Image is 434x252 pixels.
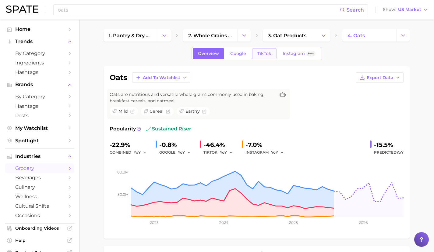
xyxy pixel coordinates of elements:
[15,165,64,171] span: grocery
[143,75,180,80] span: Add to Watchlist
[150,108,164,115] span: cereal
[374,140,404,150] div: -15.5%
[15,39,64,44] span: Trends
[178,149,191,156] button: YoY
[5,37,74,46] button: Trends
[5,201,74,211] a: cultural shifts
[15,60,64,66] span: Ingredients
[15,184,64,190] span: culinary
[5,101,74,111] a: Hashtags
[15,125,64,131] span: My Watchlist
[15,238,64,243] span: Help
[6,5,38,13] img: SPATE
[198,51,219,56] span: Overview
[146,126,151,131] img: sustained riser
[15,138,64,144] span: Spotlight
[110,125,136,133] span: Popularity
[5,211,74,220] a: occasions
[398,8,421,11] span: US Market
[15,103,64,109] span: Hashtags
[383,8,396,11] span: Show
[317,29,330,42] button: Change Category
[15,26,64,32] span: Home
[220,150,227,155] span: YoY
[5,163,74,173] a: grocery
[381,6,429,14] button: ShowUS Market
[277,48,321,59] a: InstagramBeta
[166,109,170,114] button: Flag as miscategorized or irrelevant
[5,173,74,182] a: beverages
[5,136,74,145] a: Spotlight
[15,194,64,199] span: wellness
[5,182,74,192] a: culinary
[104,29,158,42] a: 1. pantry & dry goods
[15,113,64,119] span: Posts
[193,48,224,59] a: Overview
[203,140,237,150] div: -46.4%
[134,150,141,155] span: YoY
[5,68,74,77] a: Hashtags
[268,33,306,38] span: 3. oat products
[158,29,171,42] button: Change Category
[5,80,74,89] button: Brands
[5,123,74,133] a: My Watchlist
[150,220,159,225] tspan: 2023
[183,29,237,42] a: 2. whole grains & grain products
[110,140,151,150] div: -22.9%
[220,149,233,156] button: YoY
[109,33,153,38] span: 1. pantry & dry goods
[271,149,284,156] button: YoY
[245,149,288,156] div: INSTAGRAM
[110,74,127,81] h1: oats
[225,48,251,59] a: Google
[397,150,404,155] span: YoY
[238,29,251,42] button: Change Category
[146,125,191,133] span: sustained riser
[397,29,410,42] button: Change Category
[347,7,364,13] span: Search
[5,236,74,245] a: Help
[230,51,246,56] span: Google
[367,75,393,80] span: Export Data
[257,51,271,56] span: TikTok
[374,149,404,156] span: Predicted
[130,109,135,114] button: Flag as miscategorized or irrelevant
[342,29,397,42] a: 4. oats
[5,92,74,101] a: by Category
[202,109,206,114] button: Flag as miscategorized or irrelevant
[359,220,368,225] tspan: 2026
[15,94,64,100] span: by Category
[132,72,190,83] button: Add to Watchlist
[15,50,64,56] span: by Category
[15,154,64,159] span: Industries
[5,24,74,34] a: Home
[5,224,74,233] a: Onboarding Videos
[5,111,74,120] a: Posts
[252,48,277,59] a: TikTok
[263,29,317,42] a: 3. oat products
[134,149,147,156] button: YoY
[57,5,340,15] input: Search here for a brand, industry, or ingredient
[356,72,404,83] button: Export Data
[203,149,237,156] div: TIKTOK
[15,69,64,75] span: Hashtags
[110,91,275,104] span: Oats are nutritious and versatile whole grains commonly used in baking, breakfast cereals, and oa...
[159,140,195,150] div: -0.8%
[271,150,278,155] span: YoY
[289,220,298,225] tspan: 2025
[159,149,195,156] div: GOOGLE
[5,58,74,68] a: Ingredients
[110,149,151,156] div: combined
[348,33,365,38] span: 4. oats
[118,108,128,115] span: mild
[15,213,64,218] span: occasions
[178,150,185,155] span: YoY
[308,51,314,56] span: Beta
[5,192,74,201] a: wellness
[245,140,288,150] div: -7.0%
[283,51,305,56] span: Instagram
[188,33,232,38] span: 2. whole grains & grain products
[5,152,74,161] button: Industries
[15,203,64,209] span: cultural shifts
[15,82,64,87] span: Brands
